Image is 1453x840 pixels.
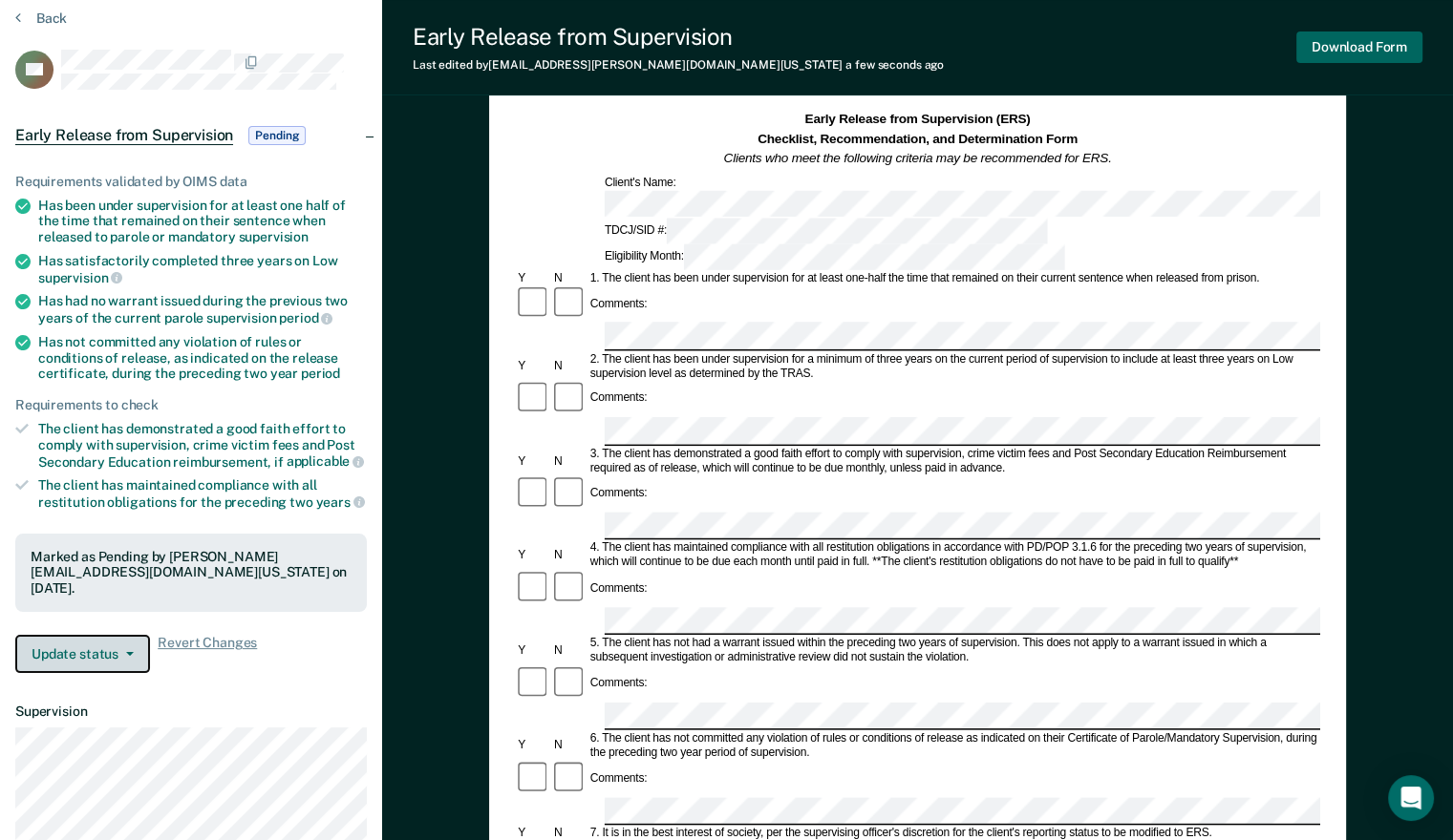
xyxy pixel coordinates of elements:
[15,397,367,413] div: Requirements to check
[1388,775,1434,821] div: Open Intercom Messenger
[515,359,551,373] div: Y
[31,549,352,597] div: Marked as Pending by [PERSON_NAME][EMAIL_ADDRESS][DOMAIN_NAME][US_STATE] on [DATE].
[279,310,332,325] span: period
[588,732,1320,761] div: 6. The client has not committed any violation of rules or conditions of release as indicated on t...
[38,334,367,382] div: Has not committed any violation of rules or conditions of release, as indicated on the release ce...
[588,271,1320,285] div: 1. The client has been under supervision for at least one-half the time that remained on their cu...
[413,58,944,72] div: Last edited by [EMAIL_ADDRESS][PERSON_NAME][DOMAIN_NAME][US_STATE]
[588,677,651,691] div: Comments:
[15,703,367,720] dt: Supervision
[301,366,340,381] span: period
[602,218,1051,243] div: TDCJ/SID #:
[515,454,551,469] div: Y
[588,352,1320,381] div: 2. The client has been under supervision for a minimum of three years on the current period of su...
[588,772,651,787] div: Comments:
[316,494,365,510] span: years
[15,126,233,145] span: Early Release from Supervision
[158,635,257,673] span: Revert Changes
[1296,31,1422,63] button: Download Form
[38,270,122,285] span: supervision
[551,644,588,659] div: N
[515,271,551,285] div: Y
[845,58,944,72] span: a few seconds ago
[38,477,367,510] div: The client has maintained compliance with all restitution obligations for the preceding two
[38,198,367,245] div: Has been under supervision for at least one half of the time that remained on their sentence when...
[15,174,367,190] div: Requirements validated by OIMS data
[248,126,306,145] span: Pending
[38,253,367,285] div: Has satisfactorily completed three years on Low
[588,392,651,407] div: Comments:
[588,542,1320,571] div: 4. The client has maintained compliance with all restitution obligations in accordance with PD/PO...
[515,739,551,753] div: Y
[551,359,588,373] div: N
[588,297,651,311] div: Comments:
[758,131,1078,145] strong: Checklist, Recommendation, and Determination Form
[602,243,1068,269] div: Eligibility Month:
[551,271,588,285] div: N
[38,293,367,325] div: Has had no warrant issued during the previous two years of the current parole supervision
[588,447,1320,475] div: 3. The client has demonstrated a good faith effort to comply with supervision, crime victim fees ...
[239,229,309,244] span: supervision
[15,10,67,27] button: Back
[588,487,651,501] div: Comments:
[724,151,1112,165] em: Clients who meet the following criteria may be recommended for ERS.
[287,453,364,469] span: applicable
[805,112,1031,126] strong: Early Release from Supervision (ERS)
[38,421,367,470] div: The client has demonstrated a good faith effort to comply with supervision, crime victim fees and...
[588,637,1320,665] div: 5. The client has not had a warrant issued within the preceding two years of supervision. This do...
[551,454,588,469] div: N
[588,582,651,597] div: Comments:
[515,644,551,659] div: Y
[413,23,944,51] div: Early Release from Supervision
[551,739,588,753] div: N
[15,635,150,673] button: Update status
[551,549,588,563] div: N
[515,549,551,563] div: Y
